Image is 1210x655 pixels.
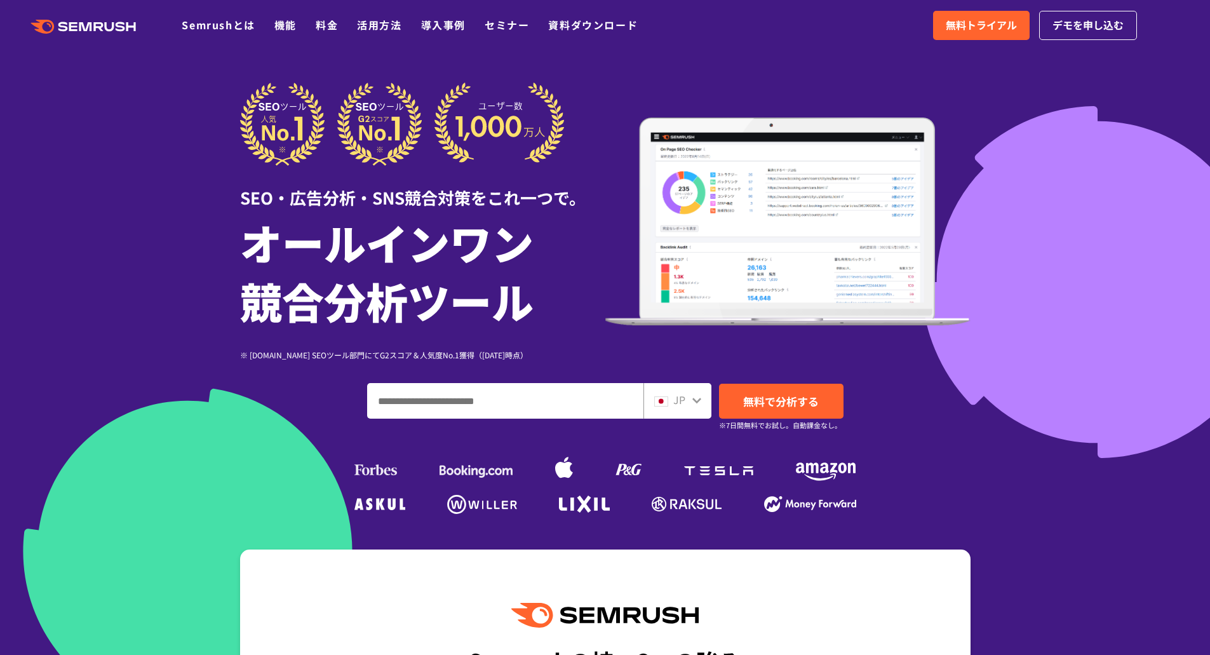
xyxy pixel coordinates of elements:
a: Semrushとは [182,17,255,32]
a: 無料で分析する [719,384,844,419]
span: デモを申し込む [1052,17,1124,34]
a: デモを申し込む [1039,11,1137,40]
img: Semrush [511,603,698,628]
a: セミナー [485,17,529,32]
a: 資料ダウンロード [548,17,638,32]
input: ドメイン、キーワードまたはURLを入力してください [368,384,643,418]
a: 無料トライアル [933,11,1030,40]
span: JP [673,392,685,407]
a: 機能 [274,17,297,32]
div: ※ [DOMAIN_NAME] SEOツール部門にてG2スコア＆人気度No.1獲得（[DATE]時点） [240,349,605,361]
a: 導入事例 [421,17,466,32]
a: 料金 [316,17,338,32]
span: 無料で分析する [743,393,819,409]
a: 活用方法 [357,17,401,32]
div: SEO・広告分析・SNS競合対策をこれ一つで。 [240,166,605,210]
small: ※7日間無料でお試し。自動課金なし。 [719,419,842,431]
h1: オールインワン 競合分析ツール [240,213,605,330]
span: 無料トライアル [946,17,1017,34]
